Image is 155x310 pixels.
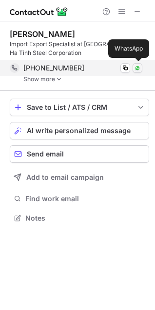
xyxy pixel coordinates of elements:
img: Whatsapp [135,65,140,71]
div: [PERSON_NAME] [10,29,75,39]
button: Send email [10,145,149,163]
span: [PHONE_NUMBER] [23,64,84,72]
img: ContactOut v5.3.10 [10,6,68,17]
span: Add to email campaign [26,173,104,181]
button: Find work email [10,192,149,206]
span: Send email [27,150,64,158]
span: AI write personalized message [27,127,131,135]
div: Save to List / ATS / CRM [27,103,132,111]
div: Import Export Specialist at [GEOGRAPHIC_DATA] Ha Tinh Steel Corporation [10,40,149,57]
span: Find work email [25,194,145,203]
span: Notes [25,214,145,223]
button: Notes [10,211,149,225]
button: save-profile-one-click [10,99,149,116]
button: Add to email campaign [10,169,149,186]
button: AI write personalized message [10,122,149,139]
img: - [56,76,62,83]
a: Show more [23,76,149,83]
